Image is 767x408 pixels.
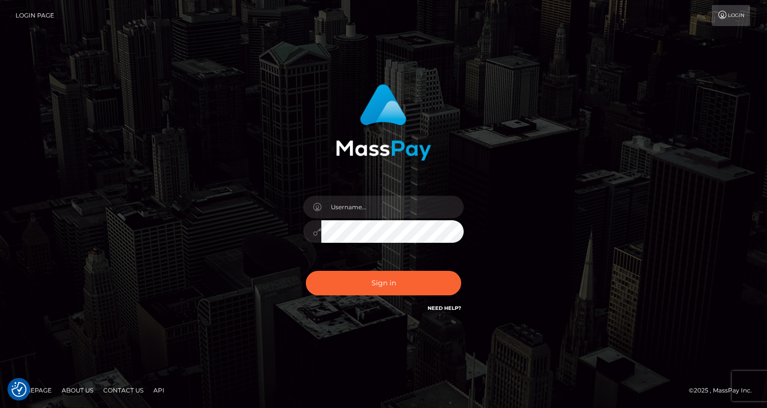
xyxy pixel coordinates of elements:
div: © 2025 , MassPay Inc. [689,385,759,396]
img: Revisit consent button [12,382,27,397]
img: MassPay Login [336,84,431,161]
button: Sign in [306,271,461,295]
a: API [149,382,168,398]
a: Need Help? [428,305,461,311]
input: Username... [321,196,464,218]
a: Homepage [11,382,56,398]
a: Contact Us [99,382,147,398]
button: Consent Preferences [12,382,27,397]
a: About Us [58,382,97,398]
a: Login [712,5,750,26]
a: Login Page [16,5,54,26]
